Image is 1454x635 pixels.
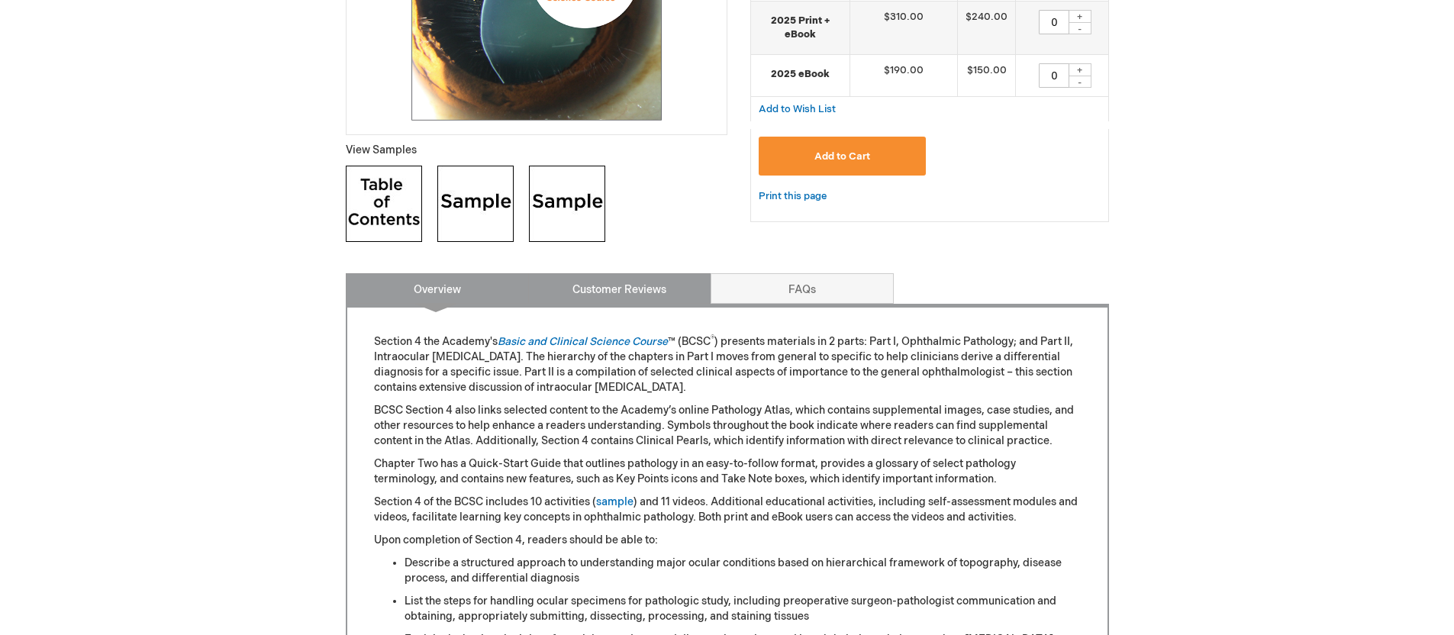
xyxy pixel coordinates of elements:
p: View Samples [346,143,727,158]
div: - [1069,22,1091,34]
li: Describe a structured approach to understanding major ocular conditions based on hierarchical fra... [405,556,1081,586]
td: $310.00 [850,1,958,54]
td: $240.00 [958,1,1016,54]
p: Upon completion of Section 4, readers should be able to: [374,533,1081,548]
a: Print this page [759,187,827,206]
a: Overview [346,273,529,304]
a: Basic and Clinical Science Course [498,335,668,348]
span: Add to Cart [814,150,870,163]
a: Customer Reviews [528,273,711,304]
strong: 2025 eBook [759,67,842,82]
strong: 2025 Print + eBook [759,14,842,42]
span: Add to Wish List [759,103,836,115]
img: Click to view [346,166,422,242]
img: Click to view [529,166,605,242]
p: Section 4 of the BCSC includes 10 activities ( ) and 11 videos. Additional educational activities... [374,495,1081,525]
div: + [1069,63,1091,76]
td: $190.00 [850,54,958,96]
sup: ® [711,334,714,343]
a: Add to Wish List [759,102,836,115]
div: - [1069,76,1091,88]
p: BCSC Section 4 also links selected content to the Academy’s online Pathology Atlas, which contain... [374,403,1081,449]
input: Qty [1039,10,1069,34]
p: Section 4 the Academy's ™ (BCSC ) presents materials in 2 parts: Part I, Ophthalmic Pathology; an... [374,334,1081,395]
td: $150.00 [958,54,1016,96]
a: sample [596,495,634,508]
a: FAQs [711,273,894,304]
div: + [1069,10,1091,23]
img: Click to view [437,166,514,242]
p: Chapter Two has a Quick-Start Guide that outlines pathology in an easy-to-follow format, provides... [374,456,1081,487]
button: Add to Cart [759,137,927,176]
input: Qty [1039,63,1069,88]
li: List the steps for handling ocular specimens for pathologic study, including preoperative surgeon... [405,594,1081,624]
